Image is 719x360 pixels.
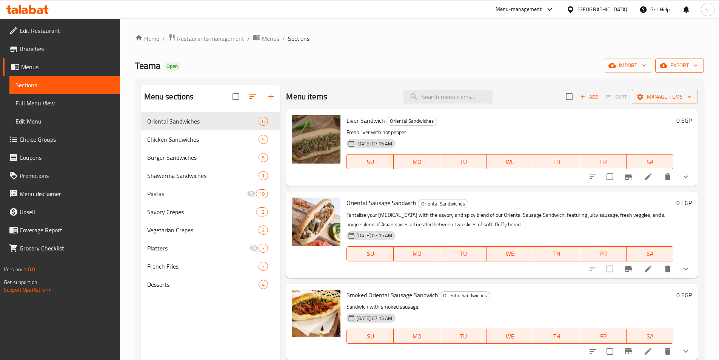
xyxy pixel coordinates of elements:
span: [DATE] 07:15 AM [353,140,395,147]
div: Chicken Sandwiches5 [141,130,280,148]
a: Menus [3,58,120,76]
div: [GEOGRAPHIC_DATA] [577,5,627,14]
div: items [259,171,268,180]
span: 1.0.0 [23,264,35,274]
span: [DATE] 07:15 AM [353,232,395,239]
span: Full Menu View [15,99,114,108]
span: Select section [561,89,577,105]
a: Menus [253,34,279,43]
span: Restaurants management [177,34,244,43]
li: / [282,34,285,43]
button: MO [394,154,440,169]
span: Platters [147,244,250,253]
span: Select to update [602,261,618,277]
span: French Fries [147,262,259,271]
a: Edit menu item [644,347,653,356]
span: Edit Menu [15,117,114,126]
span: WE [490,156,531,167]
button: FR [580,154,627,169]
span: Menus [262,34,279,43]
li: / [162,34,165,43]
p: Sandwich with smoked sausage. [346,302,673,312]
span: Desserts [147,280,259,289]
a: Branches [3,40,120,58]
a: Grocery Checklist [3,239,120,257]
div: Chicken Sandwiches [147,135,259,144]
svg: Show Choices [681,264,690,273]
svg: Show Choices [681,172,690,181]
div: Savory Crepes [147,207,256,216]
div: items [259,135,268,144]
span: MO [397,248,437,259]
span: SU [350,248,390,259]
img: Liver Sandwich [292,115,340,164]
div: Oriental Sandwiches [386,117,437,126]
span: Shawerma Sandwiches [147,171,259,180]
span: FR [583,156,624,167]
input: search [403,90,493,104]
img: Oriental Sausage Sandwich [292,198,340,246]
span: SA [630,248,670,259]
a: Support.OpsPlatform [4,285,52,295]
h6: 0 EGP [676,115,692,126]
span: Select to update [602,169,618,185]
button: Branch-specific-item [619,168,637,186]
a: Promotions [3,167,120,185]
span: TU [443,331,484,342]
div: Burger Sandwiches [147,153,259,162]
div: items [256,207,268,216]
span: Oriental Sandwiches [440,291,490,300]
div: Desserts4 [141,275,280,294]
button: Manage items [632,90,698,104]
a: Upsell [3,203,120,221]
span: MO [397,331,437,342]
a: Sections [9,76,120,94]
button: TH [533,246,580,261]
a: Full Menu View [9,94,120,112]
img: Smoked Oriental Sausage Sandwich [292,290,340,338]
p: Tantalize your [MEDICAL_DATA] with the savory and spicy blend of our Oriental Sausage Sandwich, f... [346,210,673,229]
span: 5 [259,136,268,143]
h2: Menu items [286,91,327,102]
span: TH [536,156,577,167]
svg: Inactive section [247,189,256,198]
div: items [259,153,268,162]
span: 5 [259,154,268,161]
span: s [706,5,709,14]
a: Coupons [3,148,120,167]
span: 2 [259,245,268,252]
nav: breadcrumb [135,34,704,43]
div: Savory Crepes12 [141,203,280,221]
span: Select section first [601,91,632,103]
span: Oriental Sausage Sandwich [346,197,416,209]
div: Menu-management [496,5,542,14]
div: French Fries2 [141,257,280,275]
button: delete [659,260,677,278]
span: Add item [577,91,601,103]
button: TH [533,154,580,169]
div: Burger Sandwiches5 [141,148,280,167]
span: TH [536,248,577,259]
span: 6 [259,118,268,125]
span: 2 [259,263,268,270]
h6: 0 EGP [676,290,692,300]
button: MO [394,329,440,344]
span: WE [490,248,531,259]
span: Get support on: [4,277,38,287]
span: Smoked Oriental Sausage Sandwich [346,289,438,301]
span: 12 [256,209,268,216]
button: TH [533,329,580,344]
span: [DATE] 07:15 AM [353,315,395,322]
div: items [256,189,268,198]
span: Sections [288,34,309,43]
div: Vegetarian Crepes [147,226,259,235]
a: Menu disclaimer [3,185,120,203]
span: Oriental Sandwiches [418,199,468,208]
button: WE [487,154,534,169]
button: TU [440,246,487,261]
span: Select all sections [228,89,244,105]
span: Edit Restaurant [20,26,114,35]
